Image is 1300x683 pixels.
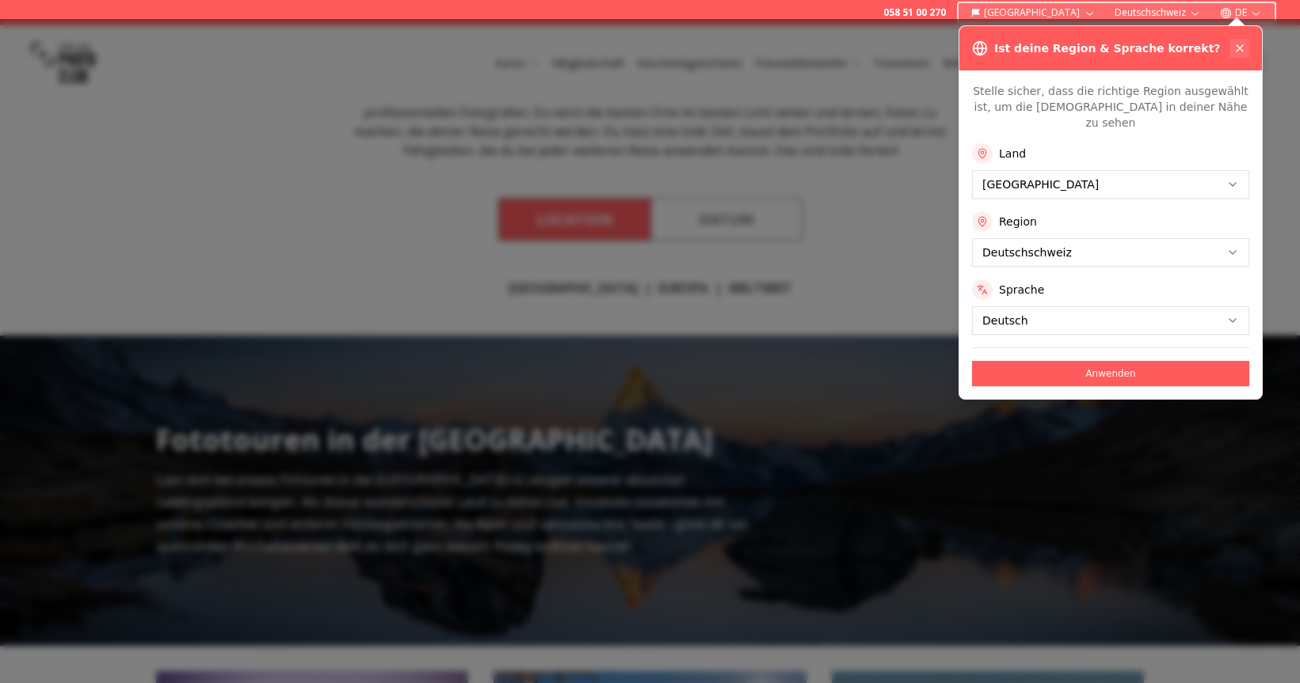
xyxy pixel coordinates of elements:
label: Land [999,146,1026,161]
button: DE [1214,3,1268,22]
h3: Ist deine Region & Sprache korrekt? [994,40,1220,56]
button: Deutschschweiz [1108,3,1207,22]
a: 058 51 00 270 [883,6,946,19]
button: Anwenden [972,361,1249,386]
label: Sprache [999,282,1044,298]
button: [GEOGRAPHIC_DATA] [965,3,1102,22]
label: Region [999,214,1037,230]
p: Stelle sicher, dass die richtige Region ausgewählt ist, um die [DEMOGRAPHIC_DATA] in deiner Nähe ... [972,83,1249,131]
